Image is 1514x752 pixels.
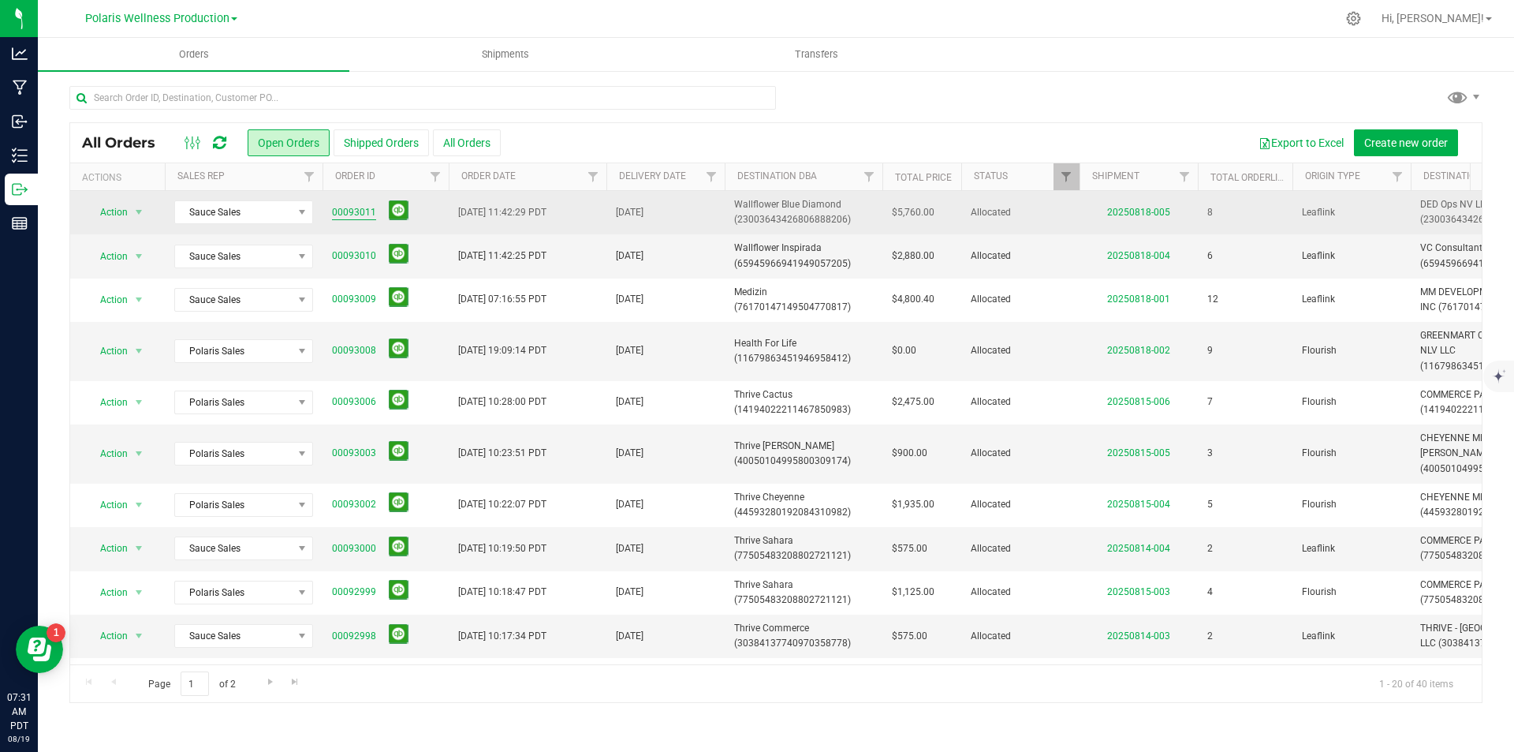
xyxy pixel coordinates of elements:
[616,629,643,644] span: [DATE]
[433,129,501,156] button: All Orders
[458,446,546,461] span: [DATE] 10:23:51 PDT
[1210,172,1296,183] a: Total Orderlines
[892,541,927,556] span: $575.00
[334,129,429,156] button: Shipped Orders
[616,249,643,264] span: [DATE]
[616,585,643,600] span: [DATE]
[1092,170,1139,181] a: Shipment
[175,245,293,268] span: Sauce Sales
[332,541,376,556] a: 00093000
[86,582,129,604] span: Action
[248,129,330,156] button: Open Orders
[971,497,1070,512] span: Allocated
[1302,629,1401,644] span: Leaflink
[175,537,293,559] span: Sauce Sales
[458,541,546,556] span: [DATE] 10:19:50 PDT
[580,163,606,190] a: Filter
[1302,205,1401,220] span: Leaflink
[461,47,550,62] span: Shipments
[1382,12,1484,24] span: Hi, [PERSON_NAME]!
[335,170,375,181] a: Order ID
[699,163,725,190] a: Filter
[856,163,882,190] a: Filter
[1107,345,1170,356] a: 20250818-002
[734,241,873,271] span: Wallflower Inspirada (65945966941949057205)
[332,446,376,461] a: 00093003
[1207,249,1213,264] span: 6
[129,391,149,413] span: select
[86,537,129,559] span: Action
[296,163,323,190] a: Filter
[85,12,229,25] span: Polaris Wellness Production
[158,47,230,62] span: Orders
[129,625,149,647] span: select
[1107,586,1170,597] a: 20250815-003
[1423,170,1482,181] a: Destination
[86,245,129,268] span: Action
[1172,163,1198,190] a: Filter
[892,446,927,461] span: $900.00
[259,672,282,693] a: Go to the next page
[892,629,927,644] span: $575.00
[734,285,873,315] span: Medizin (76170147149504770817)
[616,205,643,220] span: [DATE]
[1302,497,1401,512] span: Flourish
[349,38,661,71] a: Shipments
[181,672,209,696] input: 1
[1107,396,1170,407] a: 20250815-006
[892,249,934,264] span: $2,880.00
[974,170,1008,181] a: Status
[971,205,1070,220] span: Allocated
[12,148,28,163] inline-svg: Inventory
[458,497,546,512] span: [DATE] 10:22:07 PDT
[1107,630,1170,642] a: 20250814-003
[16,626,63,673] iframe: Resource center
[129,340,149,362] span: select
[1305,170,1360,181] a: Origin Type
[1207,446,1213,461] span: 3
[1207,629,1213,644] span: 2
[129,494,149,516] span: select
[616,395,643,410] span: [DATE]
[129,201,149,223] span: select
[332,585,376,600] a: 00092999
[38,38,349,71] a: Orders
[86,494,129,516] span: Action
[86,340,129,362] span: Action
[12,181,28,197] inline-svg: Outbound
[892,497,934,512] span: $1,935.00
[971,249,1070,264] span: Allocated
[1354,129,1458,156] button: Create new order
[1302,292,1401,307] span: Leaflink
[971,629,1070,644] span: Allocated
[86,625,129,647] span: Action
[1207,395,1213,410] span: 7
[1053,163,1080,190] a: Filter
[129,537,149,559] span: select
[332,497,376,512] a: 00093002
[129,245,149,268] span: select
[971,541,1070,556] span: Allocated
[1302,585,1401,600] span: Flourish
[458,292,546,307] span: [DATE] 07:16:55 PDT
[1364,137,1448,149] span: Create new order
[1302,343,1401,358] span: Flourish
[86,391,129,413] span: Action
[1248,129,1354,156] button: Export to Excel
[1107,207,1170,218] a: 20250818-005
[734,336,873,366] span: Health For Life (11679863451946958412)
[177,170,225,181] a: Sales Rep
[737,170,817,181] a: Destination DBA
[892,205,934,220] span: $5,760.00
[82,172,158,183] div: Actions
[619,170,686,181] a: Delivery Date
[175,582,293,604] span: Polaris Sales
[892,395,934,410] span: $2,475.00
[47,623,65,642] iframe: Resource center unread badge
[7,733,31,745] p: 08/19
[12,46,28,62] inline-svg: Analytics
[734,439,873,469] span: Thrive [PERSON_NAME] (40050104995800309174)
[175,443,293,465] span: Polaris Sales
[12,114,28,129] inline-svg: Inbound
[458,629,546,644] span: [DATE] 10:17:34 PDT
